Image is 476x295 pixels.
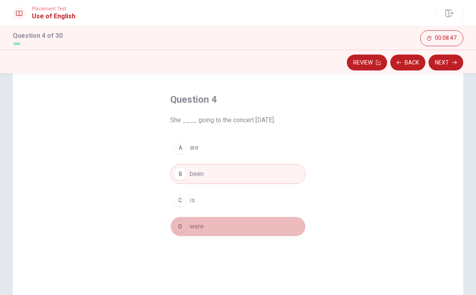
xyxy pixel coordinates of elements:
[390,55,425,70] button: Back
[174,141,187,154] div: A
[190,169,204,179] span: been
[429,55,463,70] button: Next
[170,164,306,184] button: Bbeen
[174,194,187,207] div: C
[174,220,187,233] div: D
[347,55,387,70] button: Review
[13,31,64,41] h1: Question 4 of 30
[32,6,75,12] span: Placement Test
[190,222,204,231] span: were
[420,30,463,46] button: 00:08:47
[190,195,195,205] span: is
[170,190,306,210] button: Cis
[32,12,75,21] h1: Use of English
[435,35,456,41] span: 00:08:47
[170,115,306,125] span: She ____ going to the concert [DATE].
[190,143,199,152] span: are
[170,138,306,158] button: Aare
[174,168,187,180] div: B
[170,217,306,236] button: Dwere
[170,93,306,106] h4: Question 4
